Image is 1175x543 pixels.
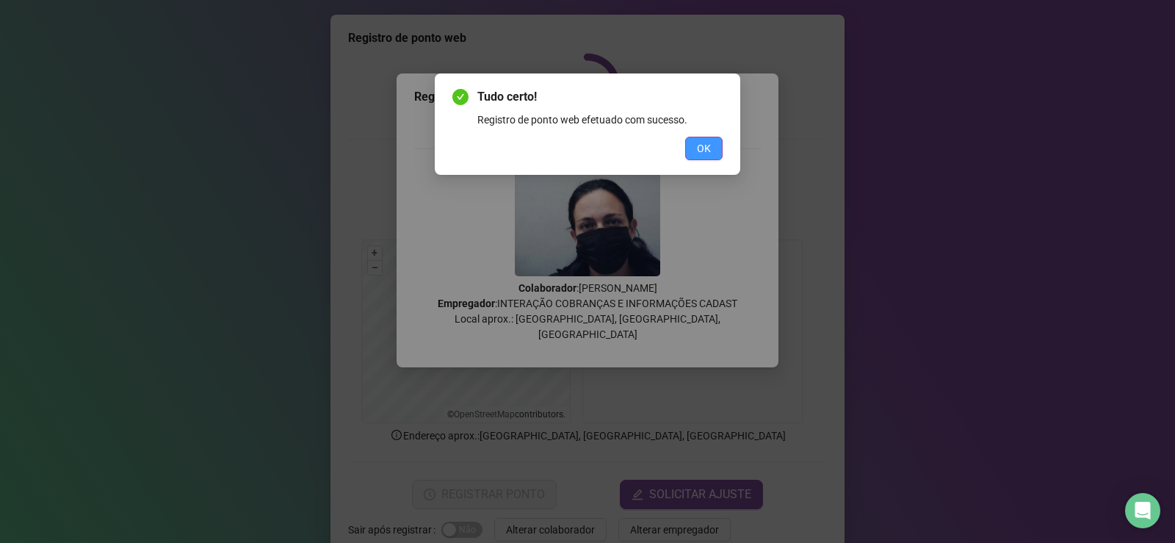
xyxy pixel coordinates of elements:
span: check-circle [452,89,469,105]
button: OK [685,137,723,160]
span: Tudo certo! [477,88,723,106]
div: Open Intercom Messenger [1125,493,1160,528]
div: Registro de ponto web efetuado com sucesso. [477,112,723,128]
span: OK [697,140,711,157]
